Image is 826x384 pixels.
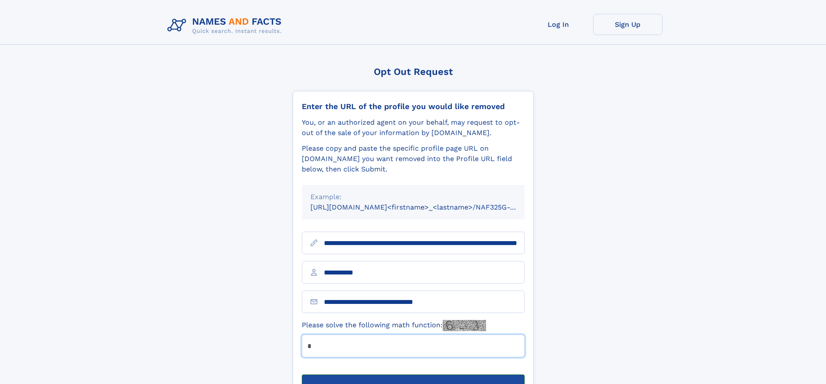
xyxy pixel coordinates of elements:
[293,66,534,77] div: Opt Out Request
[302,320,486,331] label: Please solve the following math function:
[302,102,525,111] div: Enter the URL of the profile you would like removed
[302,143,525,174] div: Please copy and paste the specific profile page URL on [DOMAIN_NAME] you want removed into the Pr...
[310,203,541,211] small: [URL][DOMAIN_NAME]<firstname>_<lastname>/NAF325G-xxxxxxxx
[302,117,525,138] div: You, or an authorized agent on your behalf, may request to opt-out of the sale of your informatio...
[310,192,516,202] div: Example:
[164,14,289,37] img: Logo Names and Facts
[593,14,663,35] a: Sign Up
[524,14,593,35] a: Log In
